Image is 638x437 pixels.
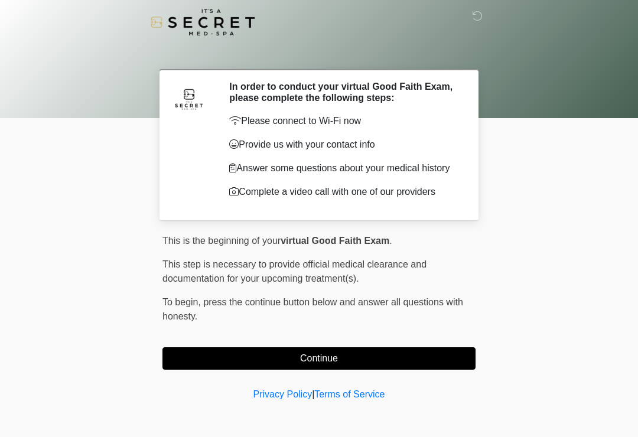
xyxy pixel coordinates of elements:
[229,114,458,128] p: Please connect to Wi-Fi now
[151,9,255,35] img: It's A Secret Med Spa Logo
[162,259,427,283] span: This step is necessary to provide official medical clearance and documentation for your upcoming ...
[154,43,484,64] h1: ‎ ‎
[389,236,392,246] span: .
[229,161,458,175] p: Answer some questions about your medical history
[314,389,385,399] a: Terms of Service
[253,389,313,399] a: Privacy Policy
[162,297,203,307] span: To begin,
[162,347,476,370] button: Continue
[312,389,314,399] a: |
[171,81,207,116] img: Agent Avatar
[281,236,389,246] strong: virtual Good Faith Exam
[229,81,458,103] h2: In order to conduct your virtual Good Faith Exam, please complete the following steps:
[229,185,458,199] p: Complete a video call with one of our providers
[162,297,463,321] span: press the continue button below and answer all questions with honesty.
[229,138,458,152] p: Provide us with your contact info
[162,236,281,246] span: This is the beginning of your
